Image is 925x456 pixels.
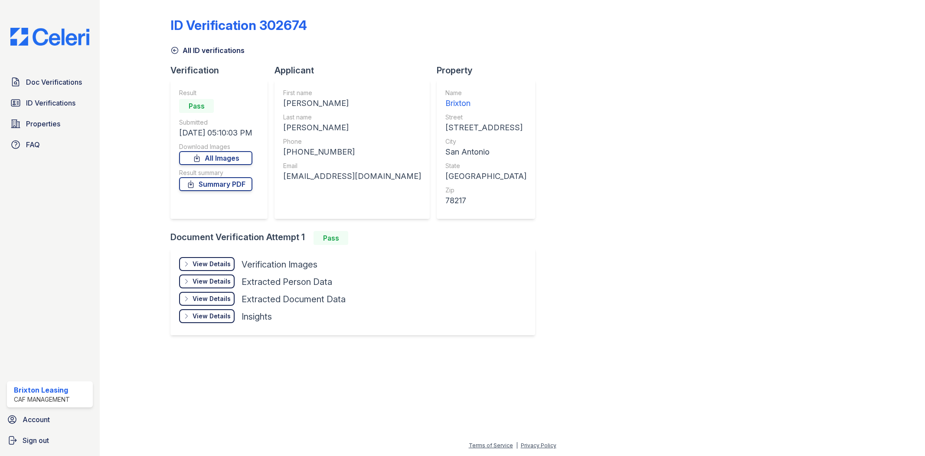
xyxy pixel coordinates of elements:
[242,311,272,323] div: Insights
[283,89,421,97] div: First name
[170,231,542,245] div: Document Verification Attempt 1
[283,137,421,146] div: Phone
[179,127,252,139] div: [DATE] 05:10:03 PM
[516,442,518,449] div: |
[469,442,513,449] a: Terms of Service
[242,276,332,288] div: Extracted Person Data
[283,113,421,122] div: Last name
[179,142,252,151] div: Download Images
[26,77,82,87] span: Doc Verifications
[193,277,231,286] div: View Details
[521,442,556,449] a: Privacy Policy
[283,170,421,182] div: [EMAIL_ADDRESS][DOMAIN_NAME]
[445,186,526,195] div: Zip
[170,64,275,76] div: Verification
[179,169,252,177] div: Result summary
[445,137,526,146] div: City
[7,115,93,132] a: Properties
[193,260,231,268] div: View Details
[242,293,346,305] div: Extracted Document Data
[179,89,252,97] div: Result
[23,414,50,425] span: Account
[445,170,526,182] div: [GEOGRAPHIC_DATA]
[179,177,252,191] a: Summary PDF
[445,122,526,134] div: [STREET_ADDRESS]
[445,113,526,122] div: Street
[445,89,526,109] a: Name Brixton
[283,146,421,158] div: [PHONE_NUMBER]
[3,28,96,46] img: CE_Logo_Blue-a8612792a0a2168367f1c8372b55b34899dd931a85d93a1a3d3e32e68fde9ad4.png
[445,195,526,207] div: 78217
[14,385,70,395] div: Brixton Leasing
[275,64,437,76] div: Applicant
[283,97,421,109] div: [PERSON_NAME]
[314,231,348,245] div: Pass
[445,97,526,109] div: Brixton
[193,294,231,303] div: View Details
[7,94,93,112] a: ID Verifications
[26,139,40,150] span: FAQ
[889,421,916,447] iframe: chat widget
[14,395,70,404] div: CAF Management
[437,64,542,76] div: Property
[283,162,421,170] div: Email
[445,146,526,158] div: San Antonio
[170,45,245,56] a: All ID verifications
[445,162,526,170] div: State
[23,435,49,446] span: Sign out
[179,151,252,165] a: All Images
[7,73,93,91] a: Doc Verifications
[242,258,317,271] div: Verification Images
[170,17,307,33] div: ID Verification 302674
[7,136,93,153] a: FAQ
[3,432,96,449] a: Sign out
[179,118,252,127] div: Submitted
[26,98,75,108] span: ID Verifications
[26,119,60,129] span: Properties
[283,122,421,134] div: [PERSON_NAME]
[179,99,214,113] div: Pass
[193,312,231,321] div: View Details
[3,411,96,428] a: Account
[445,89,526,97] div: Name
